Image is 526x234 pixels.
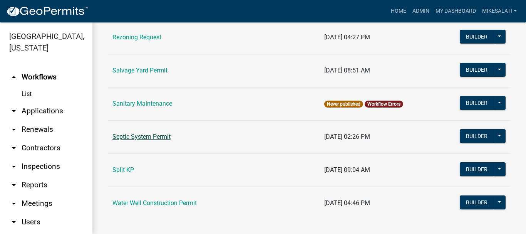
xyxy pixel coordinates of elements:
span: [DATE] 08:51 AM [324,67,370,74]
button: Builder [460,129,494,143]
a: Water Well Construction Permit [112,199,197,207]
a: Split KP [112,166,134,173]
a: Home [388,4,409,19]
span: [DATE] 04:27 PM [324,34,370,41]
span: [DATE] 04:46 PM [324,199,370,207]
span: [DATE] 02:26 PM [324,133,370,140]
i: arrow_drop_down [9,199,18,208]
a: Septic System Permit [112,133,171,140]
a: Sanitary Maintenance [112,100,172,107]
button: Builder [460,162,494,176]
a: Rezoning Request [112,34,161,41]
i: arrow_drop_down [9,180,18,190]
a: Admin [409,4,432,19]
button: Builder [460,30,494,44]
i: arrow_drop_down [9,162,18,171]
a: Workflow Errors [367,101,400,107]
i: arrow_drop_down [9,143,18,153]
a: Salvage Yard Permit [112,67,168,74]
i: arrow_drop_up [9,72,18,82]
button: Builder [460,195,494,209]
i: arrow_drop_down [9,217,18,227]
i: arrow_drop_down [9,106,18,116]
a: My Dashboard [432,4,479,19]
button: Builder [460,63,494,77]
a: MikeSalati [479,4,520,19]
span: Never published [324,101,363,108]
button: Builder [460,96,494,110]
i: arrow_drop_down [9,125,18,134]
span: [DATE] 09:04 AM [324,166,370,173]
